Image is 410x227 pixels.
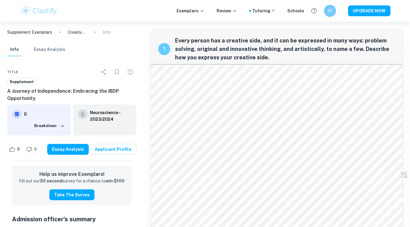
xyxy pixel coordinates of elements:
span: Title [7,69,18,75]
strong: 30 second [40,179,62,183]
p: Info [103,29,111,36]
p: Fill out our survey for a chance to [19,178,125,185]
a: Supplement Exemplars [7,29,52,36]
div: recipe [158,43,170,55]
h6: JY [326,8,333,14]
button: JY [324,5,336,17]
strong: win $100 [106,179,125,183]
h6: Help us improve Exemplars! [17,171,127,178]
h6: A Journey of Independence: Embracing the IBDP Opportunity [7,88,136,102]
button: Help and Feedback [309,6,319,16]
a: Supplement [7,78,36,86]
div: Dislike [24,145,40,154]
a: Tutoring [252,8,275,14]
p: Creative Problem Solving: Finding Solutions in the Everyday [68,29,87,36]
h6: B [24,111,66,117]
img: Clastify logo [20,5,58,17]
p: Review [217,8,237,14]
div: Report issue [124,66,136,78]
button: Info [7,43,22,56]
a: Neuroscience - 2023/2024 [90,109,132,123]
h5: Admission officer's summary [12,215,131,224]
button: Essay Analysis [47,144,89,155]
button: Breakdown [33,121,66,130]
div: Share [98,66,110,78]
div: Bookmark [111,66,123,78]
div: Like [7,145,23,154]
span: Every person has a creative side, and it can be expressed in many ways: problem solving, original... [175,36,395,62]
button: UPGRADE NOW [348,5,390,16]
span: Supplement [8,79,36,85]
span: 8 [14,146,23,152]
p: Exemplars [177,8,205,14]
button: Essay Analysis [34,43,65,56]
a: Schools [287,8,304,14]
span: 0 [31,146,40,152]
button: Take the Survey [49,189,94,200]
a: Applicant Profile [90,144,136,155]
